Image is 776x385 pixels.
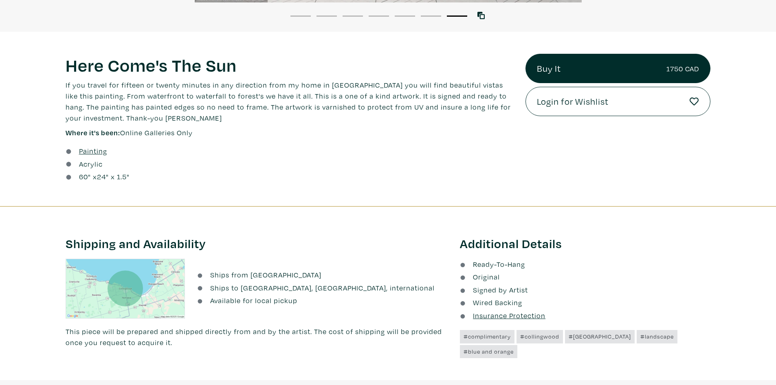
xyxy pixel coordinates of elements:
a: #blue and orange [460,345,517,358]
a: #collingwood [517,330,563,343]
p: Online Galleries Only [66,127,513,138]
a: Login for Wishlist [525,87,710,116]
button: 1 of 7 [290,15,311,17]
u: Painting [79,146,107,156]
h1: Here Come's The Sun [66,54,513,76]
li: Signed by Artist [460,284,710,295]
li: Available for local pickup [197,295,448,306]
a: #landscape [637,330,677,343]
li: Ships from [GEOGRAPHIC_DATA] [197,269,448,280]
p: This piece will be prepared and shipped directly from and by the artist. The cost of shipping wil... [66,326,448,348]
img: staticmap [66,259,185,319]
a: Buy It1750 CAD [525,54,710,83]
a: #complimentary [460,330,514,343]
span: 60 [79,172,88,181]
u: Insurance Protection [473,311,545,320]
a: Insurance Protection [460,311,545,320]
div: " x " x 1.5" [79,171,130,182]
button: 4 of 7 [369,15,389,17]
button: 6 of 7 [421,15,441,17]
li: Ready-To-Hang [460,259,710,270]
li: Original [460,271,710,282]
span: 24 [97,172,106,181]
small: 1750 CAD [666,63,699,74]
button: 7 of 7 [447,15,467,17]
span: Login for Wishlist [537,95,609,108]
li: Ships to [GEOGRAPHIC_DATA], [GEOGRAPHIC_DATA], international [197,282,448,293]
a: Acrylic [79,158,103,169]
h3: Additional Details [460,236,710,251]
p: If you travel for fifteen or twenty minutes in any direction from my home in [GEOGRAPHIC_DATA] yo... [66,79,513,123]
a: Painting [79,145,107,156]
button: 2 of 7 [317,15,337,17]
li: Wired Backing [460,297,710,308]
span: Where it's been: [66,128,120,137]
button: 3 of 7 [343,15,363,17]
button: 5 of 7 [395,15,415,17]
a: #[GEOGRAPHIC_DATA] [565,330,635,343]
h3: Shipping and Availability [66,236,448,251]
